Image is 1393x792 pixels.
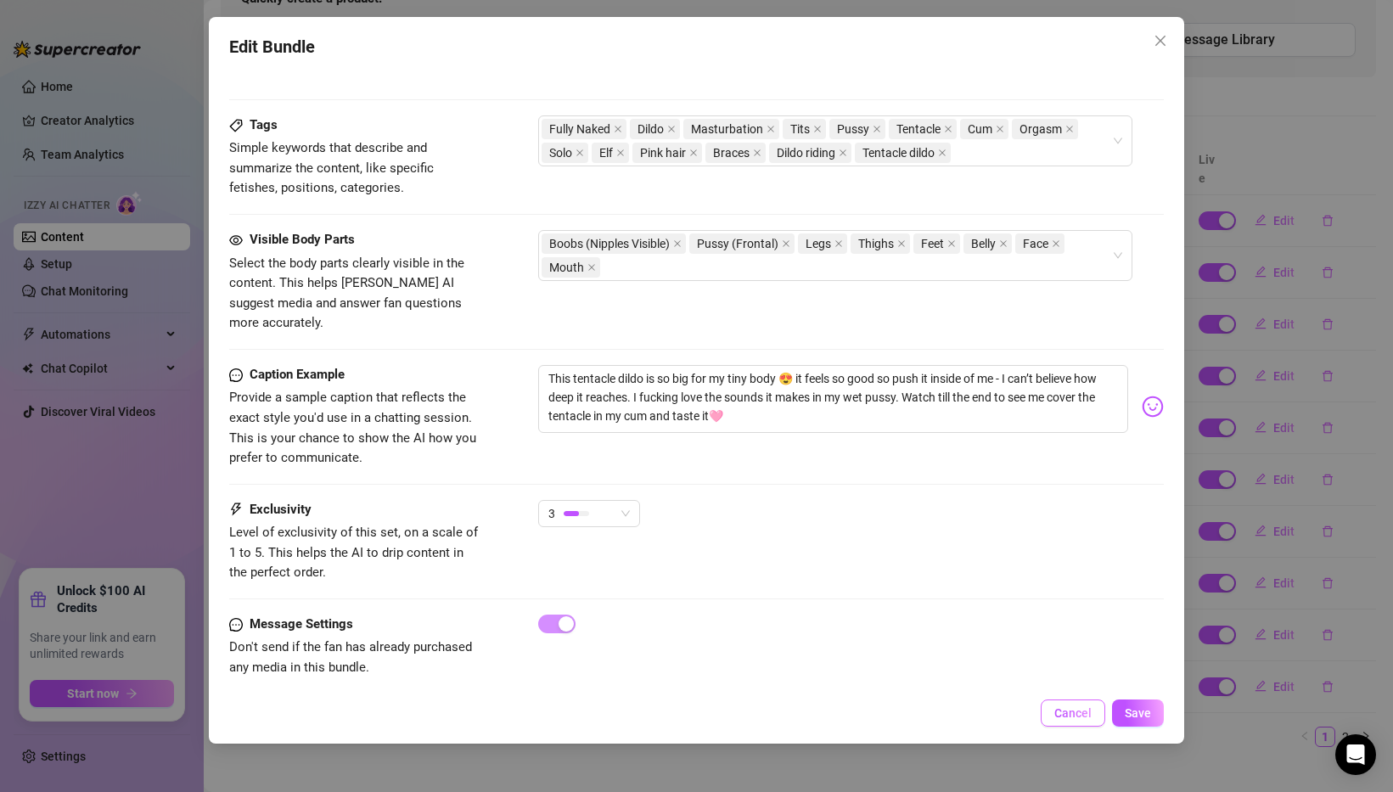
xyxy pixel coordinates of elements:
[549,143,572,162] span: Solo
[542,233,686,254] span: Boobs (Nipples Visible)
[549,258,584,277] span: Mouth
[947,239,956,248] span: close
[229,639,472,675] span: Don't send if the fan has already purchased any media in this bundle.
[705,143,766,163] span: Braces
[229,34,315,60] span: Edit Bundle
[858,234,894,253] span: Thighs
[1054,706,1092,720] span: Cancel
[542,143,588,163] span: Solo
[1052,239,1060,248] span: close
[229,365,243,385] span: message
[829,119,885,139] span: Pussy
[229,256,464,331] span: Select the body parts clearly visible in the content. This helps [PERSON_NAME] AI suggest media a...
[790,120,810,138] span: Tits
[250,502,312,517] strong: Exclusivity
[753,149,761,157] span: close
[689,233,795,254] span: Pussy (Frontal)
[667,125,676,133] span: close
[996,125,1004,133] span: close
[599,143,613,162] span: Elf
[806,234,831,253] span: Legs
[1065,125,1074,133] span: close
[873,125,881,133] span: close
[673,239,682,248] span: close
[229,233,243,247] span: eye
[963,233,1012,254] span: Belly
[971,234,996,253] span: Belly
[913,233,960,254] span: Feet
[638,120,664,138] span: Dildo
[1142,396,1164,418] img: svg%3e
[837,120,869,138] span: Pussy
[697,234,778,253] span: Pussy (Frontal)
[689,149,698,157] span: close
[767,125,775,133] span: close
[938,149,946,157] span: close
[1147,34,1174,48] span: Close
[229,500,243,520] span: thunderbolt
[616,149,625,157] span: close
[889,119,957,139] span: Tentacle
[1147,27,1174,54] button: Close
[855,143,951,163] span: Tentacle dildo
[229,119,243,132] span: tag
[576,149,584,157] span: close
[1012,119,1078,139] span: Orgasm
[1041,699,1105,727] button: Cancel
[632,143,702,163] span: Pink hair
[250,232,355,247] strong: Visible Body Parts
[944,125,952,133] span: close
[769,143,851,163] span: Dildo riding
[549,120,610,138] span: Fully Naked
[968,120,992,138] span: Cum
[229,525,478,580] span: Level of exclusivity of this set, on a scale of 1 to 5. This helps the AI to drip content in the ...
[683,119,779,139] span: Masturbation
[229,390,476,465] span: Provide a sample caption that reflects the exact style you'd use in a chatting session. This is y...
[783,119,826,139] span: Tits
[229,140,434,195] span: Simple keywords that describe and summarize the content, like specific fetishes, positions, categ...
[1019,120,1062,138] span: Orgasm
[1023,234,1048,253] span: Face
[777,143,835,162] span: Dildo riding
[250,616,353,632] strong: Message Settings
[592,143,629,163] span: Elf
[1125,706,1151,720] span: Save
[691,120,763,138] span: Masturbation
[542,257,600,278] span: Mouth
[834,239,843,248] span: close
[1112,699,1164,727] button: Save
[960,119,1008,139] span: Cum
[250,117,278,132] strong: Tags
[1154,34,1167,48] span: close
[862,143,935,162] span: Tentacle dildo
[839,149,847,157] span: close
[614,125,622,133] span: close
[851,233,910,254] span: Thighs
[640,143,686,162] span: Pink hair
[921,234,944,253] span: Feet
[250,367,345,382] strong: Caption Example
[542,119,626,139] span: Fully Naked
[630,119,680,139] span: Dildo
[538,365,1128,433] textarea: This tentacle dildo is so big for my tiny body 😍 it feels so good so push it inside of me - I can...
[782,239,790,248] span: close
[1015,233,1064,254] span: Face
[813,125,822,133] span: close
[229,615,243,635] span: message
[549,234,670,253] span: Boobs (Nipples Visible)
[999,239,1008,248] span: close
[798,233,847,254] span: Legs
[713,143,750,162] span: Braces
[896,120,941,138] span: Tentacle
[1335,734,1376,775] div: Open Intercom Messenger
[548,501,555,526] span: 3
[897,239,906,248] span: close
[587,263,596,272] span: close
